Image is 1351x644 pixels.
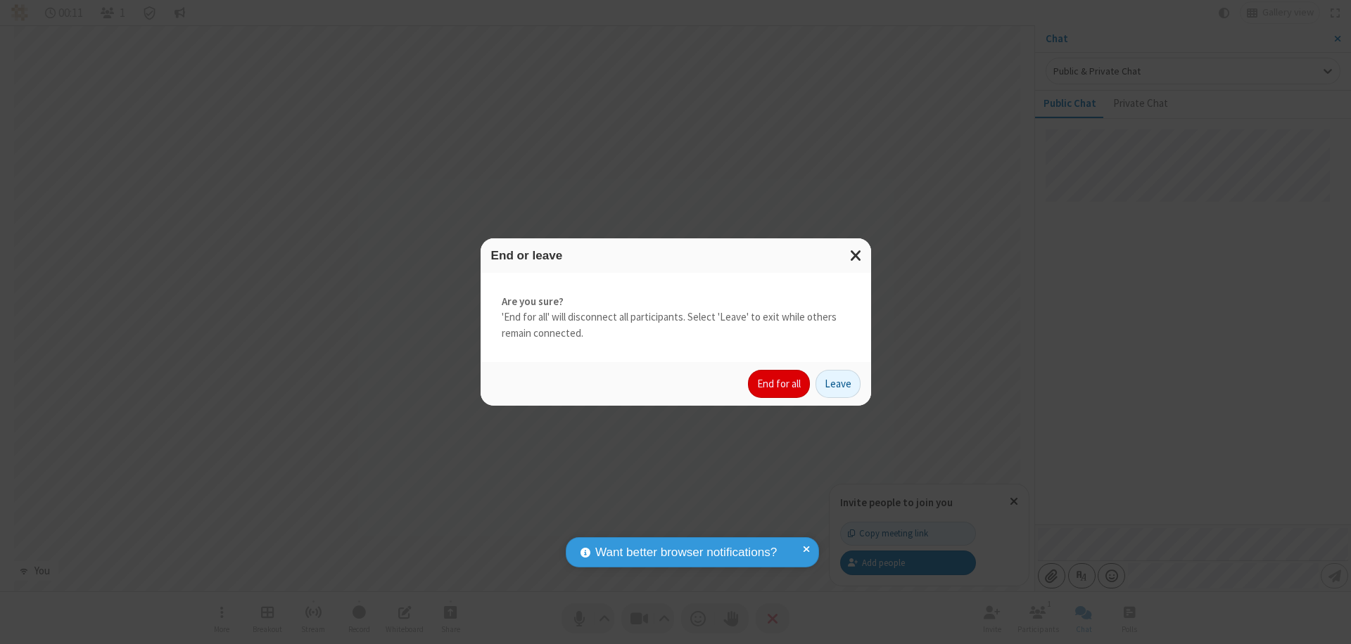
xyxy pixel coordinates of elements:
span: Want better browser notifications? [595,543,777,562]
h3: End or leave [491,249,861,262]
button: Leave [816,370,861,398]
strong: Are you sure? [502,294,850,310]
button: Close modal [842,238,871,273]
div: 'End for all' will disconnect all participants. Select 'Leave' to exit while others remain connec... [481,273,871,363]
button: End for all [748,370,810,398]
